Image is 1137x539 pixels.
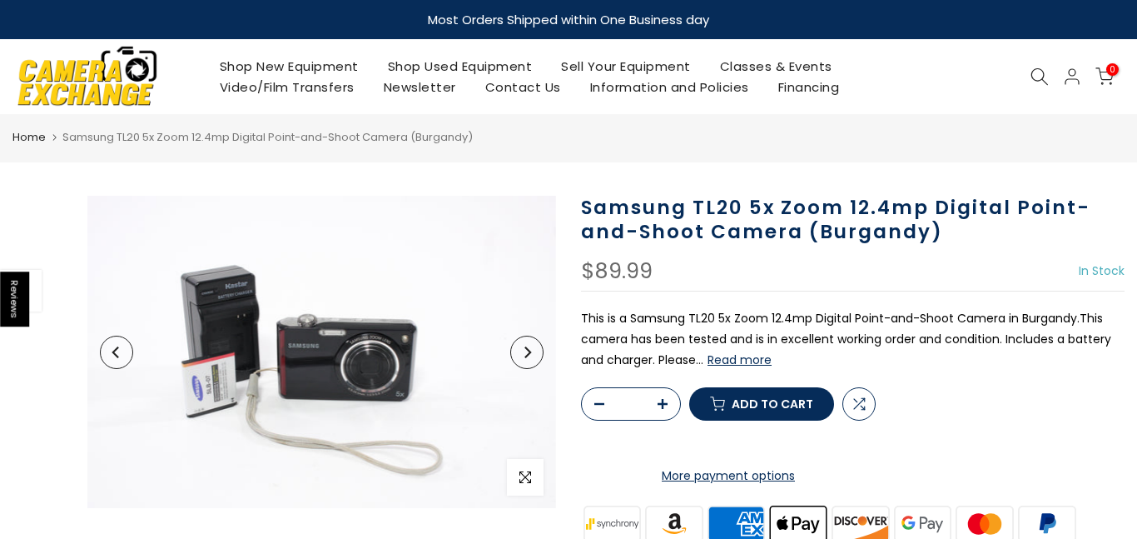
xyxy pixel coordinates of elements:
[205,56,373,77] a: Shop New Equipment
[12,129,46,146] a: Home
[100,336,133,369] button: Previous
[763,77,854,97] a: Financing
[581,466,876,487] a: More payment options
[732,398,813,410] span: Add to cart
[369,77,470,97] a: Newsletter
[470,77,575,97] a: Contact Us
[1106,63,1119,76] span: 0
[547,56,706,77] a: Sell Your Equipment
[581,261,653,282] div: $89.99
[689,387,834,421] button: Add to cart
[1079,262,1125,279] span: In Stock
[1095,67,1114,86] a: 0
[581,196,1125,244] h1: Samsung TL20 5x Zoom 12.4mp Digital Point-and-Shoot Camera (Burgandy)
[428,11,709,28] strong: Most Orders Shipped within One Business day
[510,336,544,369] button: Next
[373,56,547,77] a: Shop Used Equipment
[705,56,847,77] a: Classes & Events
[205,77,369,97] a: Video/Film Transfers
[575,77,763,97] a: Information and Policies
[708,352,772,367] button: Read more
[581,308,1125,372] p: This is a Samsung TL20 5x Zoom 12.4mp Digital Point-and-Shoot Camera in Burgandy.This camera has ...
[62,129,473,145] span: Samsung TL20 5x Zoom 12.4mp Digital Point-and-Shoot Camera (Burgandy)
